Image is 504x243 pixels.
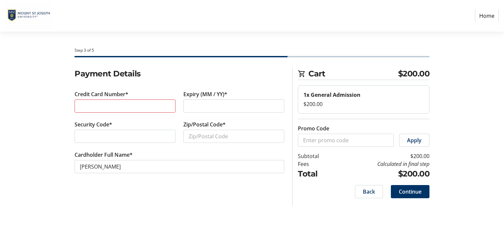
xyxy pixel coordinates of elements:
span: Continue [399,188,422,196]
span: Back [363,188,375,196]
img: Mount St. Joseph University's Logo [5,3,52,29]
button: Apply [399,134,429,147]
button: Continue [391,185,429,198]
span: $200.00 [398,68,430,80]
td: $200.00 [336,168,429,180]
iframe: Secure CVC input frame [80,132,170,140]
a: Home [475,10,499,22]
label: Expiry (MM / YY)* [183,90,227,98]
input: Zip/Postal Code [183,130,284,143]
iframe: Secure card number input frame [80,102,170,110]
button: Back [355,185,383,198]
label: Credit Card Number* [75,90,128,98]
strong: 1x General Admission [303,91,361,98]
h2: Payment Details [75,68,284,80]
td: Total [298,168,336,180]
td: Subtotal [298,152,336,160]
td: Calculated in final step [336,160,429,168]
input: Card Holder Name [75,160,284,173]
div: $200.00 [303,100,424,108]
label: Security Code* [75,121,112,128]
td: Fees [298,160,336,168]
label: Promo Code [298,124,329,132]
iframe: Secure expiration date input frame [189,102,279,110]
label: Zip/Postal Code* [183,121,226,128]
div: Step 3 of 5 [75,47,429,53]
label: Cardholder Full Name* [75,151,133,159]
span: Apply [407,136,422,144]
td: $200.00 [336,152,429,160]
span: Cart [308,68,398,80]
input: Enter promo code [298,134,394,147]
